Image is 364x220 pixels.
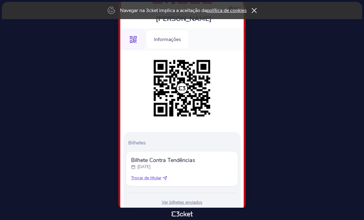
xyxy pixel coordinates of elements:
[126,199,238,205] div: Ver bilhetes enviados
[146,35,189,42] a: Informações
[120,7,247,14] p: Navegar na 3cket implica a aceitação da
[151,57,213,120] img: 5bb3789c6ed9402097301fb6645a7eca.png
[146,30,189,49] div: Informações
[128,139,238,146] p: Bilhetes
[207,7,247,14] a: política de cookies
[131,156,195,164] span: Bilhete Contra Tendências
[137,164,151,170] p: [DATE]
[131,175,161,181] span: Trocar de titular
